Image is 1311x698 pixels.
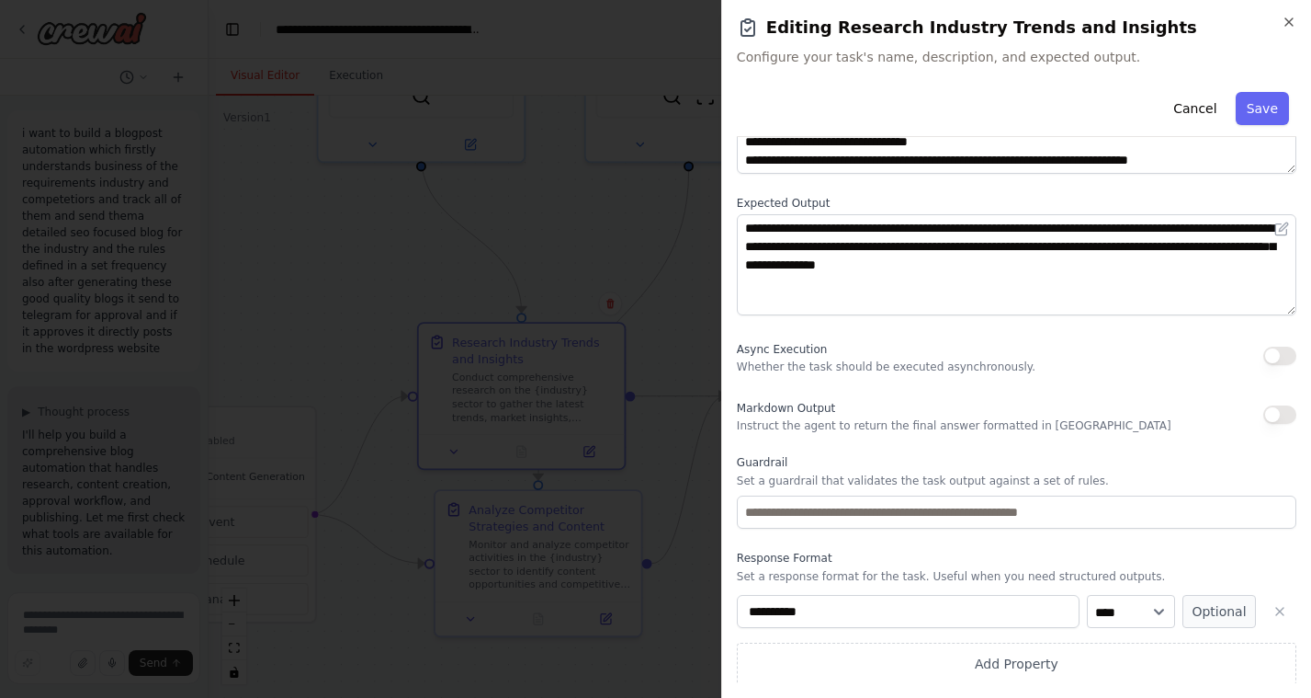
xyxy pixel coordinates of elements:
span: Markdown Output [737,402,835,415]
button: Open in editor [1271,218,1293,240]
p: Set a response format for the task. Useful when you need structured outputs. [737,569,1296,584]
label: Expected Output [737,196,1296,211]
p: Whether the task should be executed asynchronously. [737,360,1035,374]
label: Response Format [737,551,1296,566]
p: Set a guardrail that validates the task output against a set of rules. [737,474,1296,488]
span: Async Execution [737,343,827,356]
button: Save [1236,92,1289,125]
label: Guardrail [737,455,1296,470]
button: Optional [1182,595,1256,628]
button: Cancel [1162,92,1227,125]
span: Configure your task's name, description, and expected output. [737,48,1296,66]
button: Add Property [737,643,1296,685]
button: Delete property_1 [1263,595,1296,628]
h2: Editing Research Industry Trends and Insights [737,15,1296,40]
p: Instruct the agent to return the final answer formatted in [GEOGRAPHIC_DATA] [737,418,1171,433]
